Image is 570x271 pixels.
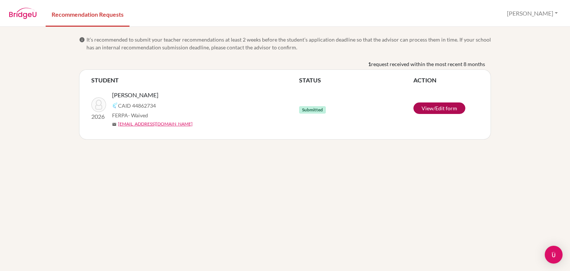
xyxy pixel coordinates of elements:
span: It’s recommended to submit your teacher recommendations at least 2 weeks before the student’s app... [86,36,491,51]
b: 1 [368,60,371,68]
span: FERPA [112,111,148,119]
a: [EMAIL_ADDRESS][DOMAIN_NAME] [118,121,193,127]
a: Recommendation Requests [46,1,130,27]
a: View/Edit form [413,102,465,114]
span: - Waived [128,112,148,118]
span: Submitted [299,106,326,114]
th: ACTION [413,76,479,85]
span: info [79,37,85,43]
p: 2026 [91,112,106,121]
button: [PERSON_NAME] [504,6,561,20]
th: STUDENT [91,76,299,85]
span: CAID 44862734 [118,102,156,110]
span: request received within the most recent 8 months [371,60,485,68]
th: STATUS [299,76,413,85]
img: BridgeU logo [9,8,37,19]
img: Kim, Kevin [91,97,106,112]
span: [PERSON_NAME] [112,91,158,99]
div: Open Intercom Messenger [545,246,563,264]
span: mail [112,122,117,127]
img: Common App logo [112,102,118,108]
